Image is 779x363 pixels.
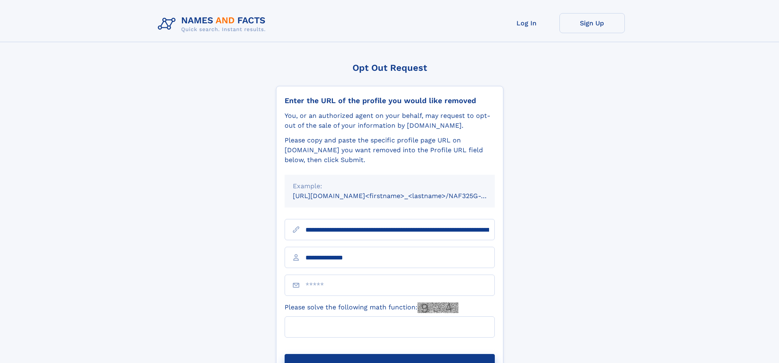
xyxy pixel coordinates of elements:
div: Opt Out Request [276,63,503,73]
div: You, or an authorized agent on your behalf, may request to opt-out of the sale of your informatio... [285,111,495,131]
div: Enter the URL of the profile you would like removed [285,96,495,105]
a: Sign Up [559,13,625,33]
label: Please solve the following math function: [285,302,458,313]
small: [URL][DOMAIN_NAME]<firstname>_<lastname>/NAF325G-xxxxxxxx [293,192,510,200]
img: Logo Names and Facts [155,13,272,35]
div: Please copy and paste the specific profile page URL on [DOMAIN_NAME] you want removed into the Pr... [285,135,495,165]
div: Example: [293,181,487,191]
a: Log In [494,13,559,33]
